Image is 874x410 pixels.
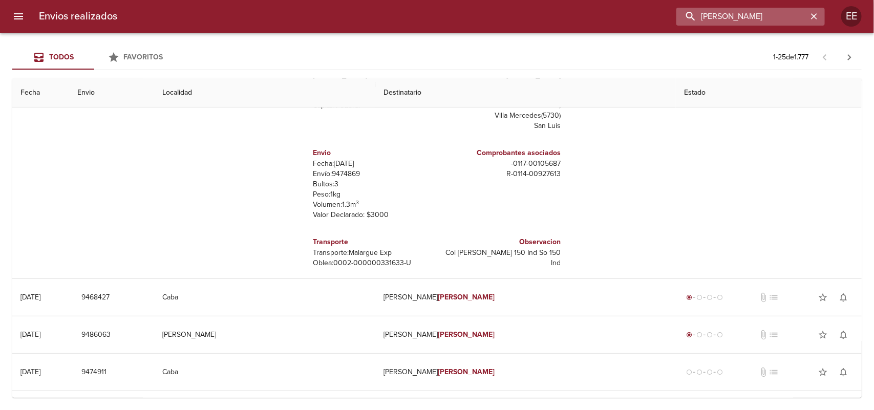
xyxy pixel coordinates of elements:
button: 9474911 [77,363,111,382]
span: radio_button_unchecked [717,369,723,375]
h6: Comprobantes asociados [441,147,561,159]
h6: Envio [313,147,433,159]
span: No tiene documentos adjuntos [759,292,769,303]
span: radio_button_unchecked [686,369,692,375]
div: Abrir información de usuario [841,6,862,27]
span: notifications_none [838,292,848,303]
h6: Observacion [441,236,561,248]
span: radio_button_unchecked [717,294,723,300]
p: Fecha: [DATE] [313,159,433,169]
em: [PERSON_NAME] [438,368,495,376]
button: Agregar a favoritos [813,287,833,308]
p: Bultos: 3 [313,179,433,189]
td: Caba [154,279,375,316]
span: Favoritos [124,53,163,61]
span: Pagina siguiente [837,45,862,70]
div: [DATE] [20,330,40,339]
p: Peso: 1 kg [313,189,433,200]
button: menu [6,4,31,29]
p: - 0117 - 00105687 [441,159,561,169]
button: Activar notificaciones [833,325,854,345]
span: 9474911 [81,366,106,379]
div: [DATE] [20,293,40,301]
td: [PERSON_NAME] [375,316,676,353]
p: Valor Declarado: $ 3000 [313,210,433,220]
span: radio_button_unchecked [707,369,713,375]
span: No tiene pedido asociado [769,292,779,303]
div: [DATE] [20,368,40,376]
button: Activar notificaciones [833,287,854,308]
span: star_border [818,292,828,303]
p: Villa Mercedes ( 5730 ) [441,111,561,121]
span: notifications_none [838,330,848,340]
td: Caba [154,354,375,391]
span: No tiene documentos adjuntos [759,330,769,340]
p: Oblea: 0002-000000331633-U [313,258,433,268]
td: [PERSON_NAME] [375,354,676,391]
button: Agregar a favoritos [813,362,833,382]
h6: Transporte [313,236,433,248]
span: Todos [49,53,74,61]
div: Generado [684,292,725,303]
em: [PERSON_NAME] [438,330,495,339]
p: San Luis [441,121,561,131]
span: radio_button_checked [686,332,692,338]
div: EE [841,6,862,27]
p: Transporte: Malargue Exp [313,248,433,258]
span: radio_button_unchecked [707,294,713,300]
div: Generado [684,330,725,340]
td: [PERSON_NAME] [154,316,375,353]
span: No tiene pedido asociado [769,330,779,340]
span: radio_button_unchecked [696,294,702,300]
span: notifications_none [838,367,848,377]
span: radio_button_unchecked [696,332,702,338]
p: R - 0114 - 00927613 [441,169,561,179]
th: Estado [676,78,862,107]
span: No tiene documentos adjuntos [759,367,769,377]
input: buscar [676,8,807,26]
span: radio_button_unchecked [707,332,713,338]
span: 9486063 [81,329,111,341]
div: Tabs Envios [12,45,176,70]
span: No tiene pedido asociado [769,367,779,377]
button: Activar notificaciones [833,362,854,382]
span: 9468427 [81,291,110,304]
p: Envío: 9474869 [313,169,433,179]
span: star_border [818,330,828,340]
button: Agregar a favoritos [813,325,833,345]
span: star_border [818,367,828,377]
th: Envio [69,78,154,107]
h6: Envios realizados [39,8,117,25]
span: radio_button_checked [686,294,692,300]
em: [PERSON_NAME] [438,293,495,301]
td: [PERSON_NAME] [375,279,676,316]
span: radio_button_unchecked [717,332,723,338]
p: Col [PERSON_NAME] 150 Ind So 150 Ind [441,248,561,268]
th: Fecha [12,78,69,107]
th: Localidad [154,78,375,107]
p: Volumen: 1.3 m [313,200,433,210]
span: radio_button_unchecked [696,369,702,375]
span: Pagina anterior [813,52,837,62]
p: 1 - 25 de 1.777 [773,52,808,62]
button: 9468427 [77,288,114,307]
sup: 3 [356,199,359,206]
button: 9486063 [77,326,115,344]
th: Destinatario [375,78,676,107]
